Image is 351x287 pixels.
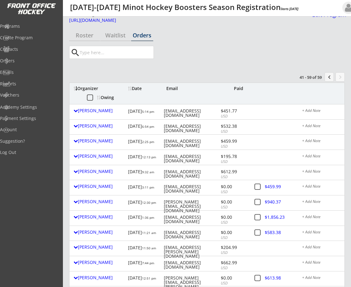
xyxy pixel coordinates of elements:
[69,18,308,22] div: [URL][DOMAIN_NAME]
[74,184,125,189] div: [PERSON_NAME]
[74,260,125,265] div: [PERSON_NAME]
[128,228,159,239] div: [DATE]
[221,189,252,195] div: USD
[128,243,159,254] div: [DATE]
[234,86,268,91] div: Paid
[142,124,154,129] font: 6:54 pm
[70,48,80,58] button: search
[74,139,125,143] div: [PERSON_NAME]
[335,72,345,82] button: keyboard_arrow_right
[281,7,298,11] em: Starts [DATE]
[128,198,159,208] div: [DATE]
[302,124,340,129] div: + Add Note
[302,215,340,220] div: + Add Note
[221,109,252,113] div: $451.77
[221,276,252,280] div: $0.00
[221,215,252,219] div: $0.00
[221,205,252,210] div: USD
[74,230,125,234] div: [PERSON_NAME]
[302,170,340,175] div: + Add Note
[74,275,125,280] div: [PERSON_NAME]
[221,114,252,119] div: USD
[69,18,308,26] a: [URL][DOMAIN_NAME]
[128,152,159,163] div: [DATE]
[74,124,125,128] div: [PERSON_NAME]
[128,86,162,91] div: Date
[221,250,252,256] div: USD
[128,107,159,117] div: [DATE]
[221,139,252,143] div: $459.99
[100,32,131,38] div: Waitlist
[302,154,340,159] div: + Add Note
[142,185,154,189] font: 3:11 pm
[302,261,340,265] div: + Add Note
[142,231,156,235] font: 11:21 am
[221,159,252,165] div: USD
[164,170,220,178] div: [EMAIL_ADDRESS][DOMAIN_NAME]
[142,215,154,220] font: 1:36 pm
[302,245,340,250] div: + Add Note
[221,200,252,204] div: $0.00
[221,144,252,149] div: USD
[164,245,220,258] div: [EMAIL_ADDRESS][PERSON_NAME][DOMAIN_NAME]
[302,139,340,144] div: + Add Note
[128,258,159,269] div: [DATE]
[302,230,340,235] div: + Add Note
[325,72,334,82] button: chevron_left
[128,274,159,285] div: [DATE]
[221,124,252,128] div: $532.38
[164,200,220,213] div: [PERSON_NAME][EMAIL_ADDRESS][DOMAIN_NAME]
[221,154,252,159] div: $195.78
[310,12,346,17] div: Edit Program
[221,261,252,265] div: $662.99
[289,74,322,80] div: 41 - 59 of 59
[74,86,125,91] div: Organizer
[74,108,125,113] div: [PERSON_NAME]
[128,167,159,178] div: [DATE]
[142,200,156,205] font: 12:30 pm
[142,170,154,174] font: 9:32 am
[221,235,252,241] div: USD
[97,95,121,100] div: Owing
[142,261,154,265] font: 7:44 pm
[302,200,340,205] div: + Add Note
[221,281,252,286] div: USD
[164,215,220,224] div: [EMAIL_ADDRESS][DOMAIN_NAME]
[221,230,252,235] div: $0.00
[74,245,125,249] div: [PERSON_NAME]
[166,86,232,91] div: Email
[74,169,125,174] div: [PERSON_NAME]
[164,230,220,239] div: [EMAIL_ADDRESS][DOMAIN_NAME]
[142,276,156,280] font: 12:51 pm
[128,122,159,133] div: [DATE]
[221,184,252,189] div: $0.00
[221,265,252,271] div: USD
[164,109,220,117] div: [EMAIL_ADDRESS][DOMAIN_NAME]
[128,182,159,193] div: [DATE]
[142,109,154,114] font: 5:14 pm
[302,276,340,281] div: + Add Note
[128,213,159,224] div: [DATE]
[69,32,100,38] div: Roster
[164,154,220,163] div: [EMAIL_ADDRESS][DOMAIN_NAME]
[164,139,220,148] div: [EMAIL_ADDRESS][DOMAIN_NAME]
[221,245,252,250] div: $204.99
[164,261,220,269] div: [EMAIL_ADDRESS][DOMAIN_NAME]
[131,32,153,38] div: Orders
[302,109,340,114] div: + Add Note
[128,137,159,148] div: [DATE]
[302,184,340,189] div: + Add Note
[221,220,252,225] div: USD
[221,129,252,134] div: USD
[142,155,156,159] font: 12:13 pm
[221,175,252,180] div: USD
[142,140,154,144] font: 2:25 pm
[142,246,156,250] font: 11:50 am
[221,170,252,174] div: $612.99
[164,184,220,193] div: [EMAIL_ADDRESS][DOMAIN_NAME]
[74,199,125,204] div: [PERSON_NAME]
[74,154,125,158] div: [PERSON_NAME]
[78,46,154,59] input: Type here...
[310,12,346,23] a: Edit Program
[164,124,220,133] div: [EMAIL_ADDRESS][DOMAIN_NAME]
